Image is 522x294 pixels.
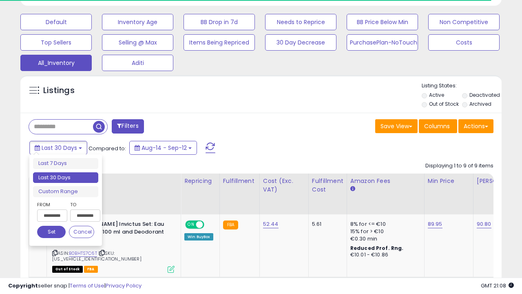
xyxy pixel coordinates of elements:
[52,250,142,262] span: | SKU: [US_VEHICLE_IDENTIFICATION_NUMBER]
[428,220,442,228] a: 89.95
[347,34,418,51] button: PurchasePlan-NoTouch
[458,119,493,133] button: Actions
[129,141,197,155] button: Aug-14 - Sep-12
[350,220,418,228] div: 8% for <= €10
[477,220,491,228] a: 90.80
[37,200,66,209] label: From
[429,100,459,107] label: Out of Stock
[70,200,94,209] label: To
[184,177,216,185] div: Repricing
[102,14,173,30] button: Inventory Age
[20,55,92,71] button: All_Inventory
[481,282,514,290] span: 2025-10-13 21:08 GMT
[33,186,98,197] li: Custom Range
[52,266,83,273] span: All listings that are currently out of stock and unavailable for purchase on Amazon
[42,144,77,152] span: Last 30 Days
[469,91,500,98] label: Deactivated
[347,14,418,30] button: BB Price Below Min
[102,55,173,71] button: Aditi
[223,177,256,185] div: Fulfillment
[350,235,418,243] div: €0.30 min
[69,226,94,238] button: Cancel
[84,266,98,273] span: FBA
[350,245,404,252] b: Reduced Prof. Rng.
[428,14,500,30] button: Non Competitive
[29,141,87,155] button: Last 30 Days
[33,172,98,183] li: Last 30 Days
[265,34,336,51] button: 30 Day Decrease
[223,220,238,229] small: FBA
[263,177,305,194] div: Cost (Exc. VAT)
[424,122,450,130] span: Columns
[20,34,92,51] button: Top Sellers
[184,14,255,30] button: BB Drop in 7d
[350,185,355,193] small: Amazon Fees.
[37,226,66,238] button: Set
[350,177,421,185] div: Amazon Fees
[142,144,187,152] span: Aug-14 - Sep-12
[43,85,75,96] h5: Listings
[419,119,457,133] button: Columns
[70,282,104,290] a: Terms of Use
[8,282,38,290] strong: Copyright
[203,221,216,228] span: OFF
[50,177,177,185] div: Title
[312,220,341,228] div: 5.61
[102,34,173,51] button: Selling @ Max
[8,282,142,290] div: seller snap | |
[469,100,491,107] label: Archived
[422,82,502,90] p: Listing States:
[69,250,97,257] a: B0BHTS7C6T
[265,14,336,30] button: Needs to Reprice
[350,228,418,235] div: 15% for > €10
[263,220,279,228] a: 52.44
[428,177,470,185] div: Min Price
[425,162,493,170] div: Displaying 1 to 9 of 9 items
[52,220,175,272] div: ASIN:
[186,221,196,228] span: ON
[33,158,98,169] li: Last 7 Days
[350,252,418,258] div: €10.01 - €10.86
[88,145,126,152] span: Compared to:
[112,119,144,134] button: Filters
[20,14,92,30] button: Default
[71,220,170,245] b: [PERSON_NAME] Invictus Set: Eau de Toilette 100 ml and Deodorant 100 ml
[184,233,213,241] div: Win BuyBox
[312,177,343,194] div: Fulfillment Cost
[184,34,255,51] button: Items Being Repriced
[429,91,444,98] label: Active
[106,282,142,290] a: Privacy Policy
[375,119,418,133] button: Save View
[428,34,500,51] button: Costs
